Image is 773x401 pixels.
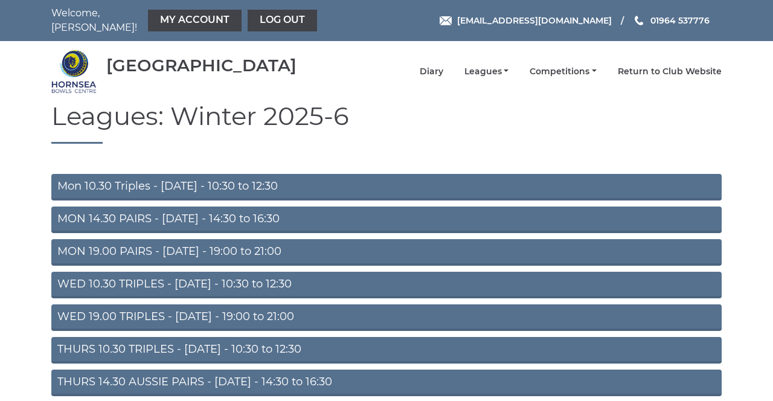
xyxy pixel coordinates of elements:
a: MON 19.00 PAIRS - [DATE] - 19:00 to 21:00 [51,239,722,266]
a: Log out [248,10,317,31]
span: 01964 537776 [650,15,710,26]
span: [EMAIL_ADDRESS][DOMAIN_NAME] [457,15,612,26]
a: Diary [420,66,443,77]
nav: Welcome, [PERSON_NAME]! [51,6,320,35]
a: Mon 10.30 Triples - [DATE] - 10:30 to 12:30 [51,174,722,200]
a: WED 19.00 TRIPLES - [DATE] - 19:00 to 21:00 [51,304,722,331]
img: Hornsea Bowls Centre [51,49,97,94]
a: Competitions [530,66,597,77]
a: THURS 10.30 TRIPLES - [DATE] - 10:30 to 12:30 [51,337,722,364]
img: Phone us [635,16,643,25]
a: MON 14.30 PAIRS - [DATE] - 14:30 to 16:30 [51,207,722,233]
a: Leagues [464,66,509,77]
div: [GEOGRAPHIC_DATA] [106,56,297,75]
h1: Leagues: Winter 2025-6 [51,102,722,144]
a: WED 10.30 TRIPLES - [DATE] - 10:30 to 12:30 [51,272,722,298]
a: Phone us 01964 537776 [633,14,710,27]
img: Email [440,16,452,25]
a: My Account [148,10,242,31]
a: Email [EMAIL_ADDRESS][DOMAIN_NAME] [440,14,612,27]
a: THURS 14.30 AUSSIE PAIRS - [DATE] - 14:30 to 16:30 [51,370,722,396]
a: Return to Club Website [618,66,722,77]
